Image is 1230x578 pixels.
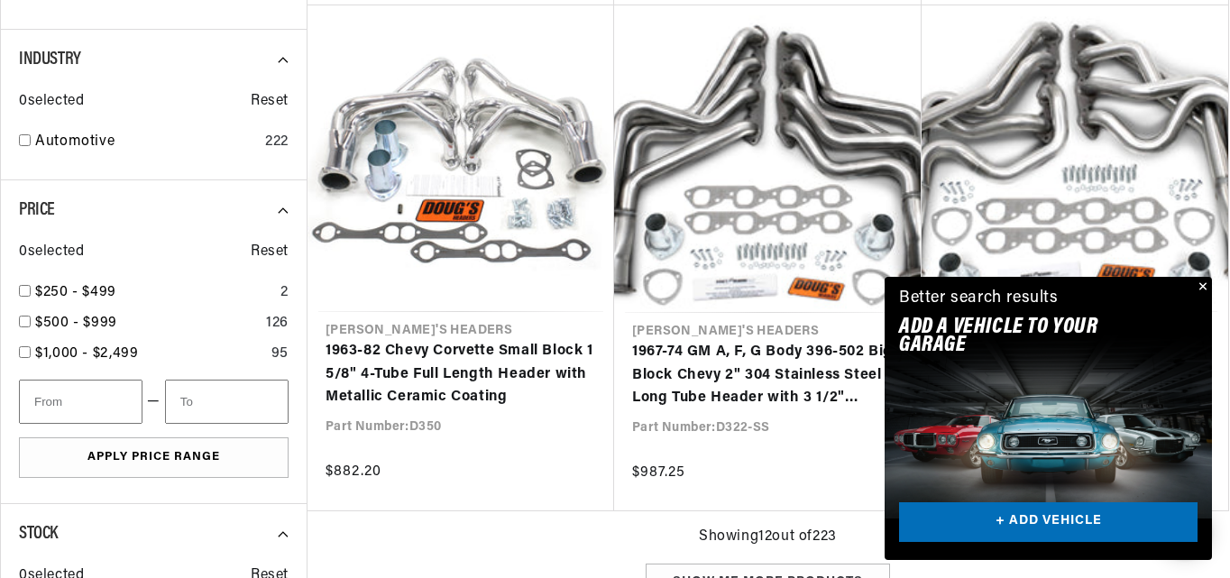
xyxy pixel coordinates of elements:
div: 222 [265,131,289,154]
span: Price [19,201,55,219]
a: 1967-74 GM A, F, G Body 396-502 Big Block Chevy 2" 304 Stainless Steel Long Tube Header with 3 1/... [632,341,904,410]
button: Apply Price Range [19,437,289,478]
span: Stock [19,525,58,543]
span: Industry [19,50,81,69]
span: $500 - $999 [35,316,117,330]
button: Close [1190,277,1212,298]
span: Showing 12 out of 223 [699,526,837,549]
a: Automotive [35,131,258,154]
div: 2 [280,281,289,305]
input: From [19,380,142,424]
span: Reset [251,241,289,264]
div: 95 [271,343,289,366]
a: + ADD VEHICLE [899,502,1198,543]
h2: Add A VEHICLE to your garage [899,318,1152,355]
a: 1963-82 Chevy Corvette Small Block 1 5/8" 4-Tube Full Length Header with Metallic Ceramic Coating [326,340,596,409]
span: 0 selected [19,90,84,114]
span: 0 selected [19,241,84,264]
span: $250 - $499 [35,285,116,299]
div: Better search results [899,286,1059,312]
span: Reset [251,90,289,114]
input: To [165,380,289,424]
div: 126 [266,312,289,335]
span: $1,000 - $2,499 [35,346,139,361]
span: — [147,390,161,414]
